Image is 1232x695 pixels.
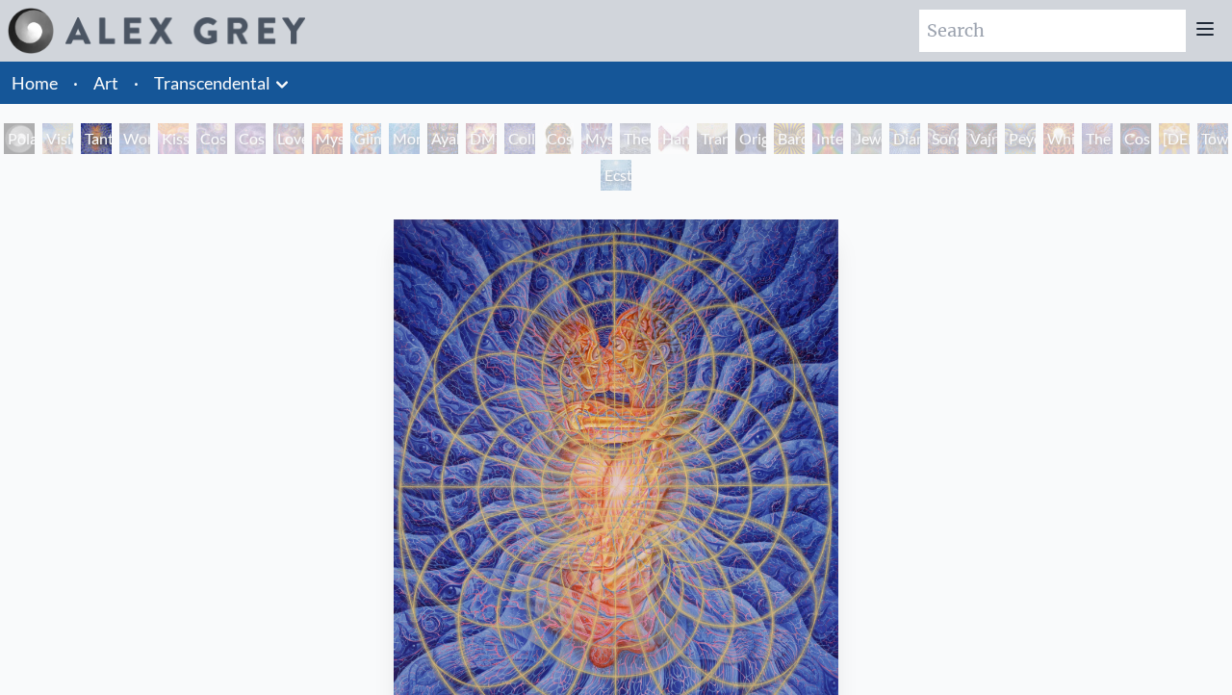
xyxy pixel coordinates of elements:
div: Song of Vajra Being [928,123,959,154]
div: Ayahuasca Visitation [427,123,458,154]
div: Cosmic Creativity [196,123,227,154]
div: Glimpsing the Empyrean [350,123,381,154]
div: Ecstasy [601,160,631,191]
div: Interbeing [812,123,843,154]
div: Polar Unity Spiral [4,123,35,154]
div: Original Face [735,123,766,154]
div: Theologue [620,123,651,154]
div: Cosmic Consciousness [1120,123,1151,154]
div: Jewel Being [851,123,882,154]
div: Visionary Origin of Language [42,123,73,154]
a: Transcendental [154,69,270,96]
div: Kiss of the [MEDICAL_DATA] [158,123,189,154]
input: Search [919,10,1186,52]
a: Home [12,72,58,93]
div: White Light [1043,123,1074,154]
div: Mysteriosa 2 [312,123,343,154]
div: Hands that See [658,123,689,154]
div: Wonder [119,123,150,154]
a: Art [93,69,118,96]
div: Transfiguration [697,123,728,154]
div: Bardo Being [774,123,805,154]
div: Mystic Eye [581,123,612,154]
div: Toward the One [1197,123,1228,154]
li: · [65,62,86,104]
div: Cosmic [DEMOGRAPHIC_DATA] [543,123,574,154]
div: Tantra [81,123,112,154]
div: Cosmic Artist [235,123,266,154]
div: Love is a Cosmic Force [273,123,304,154]
div: Diamond Being [889,123,920,154]
div: Peyote Being [1005,123,1036,154]
div: Monochord [389,123,420,154]
li: · [126,62,146,104]
div: [DEMOGRAPHIC_DATA] [1159,123,1190,154]
div: Vajra Being [966,123,997,154]
div: The Great Turn [1082,123,1113,154]
div: Collective Vision [504,123,535,154]
div: DMT - The Spirit Molecule [466,123,497,154]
